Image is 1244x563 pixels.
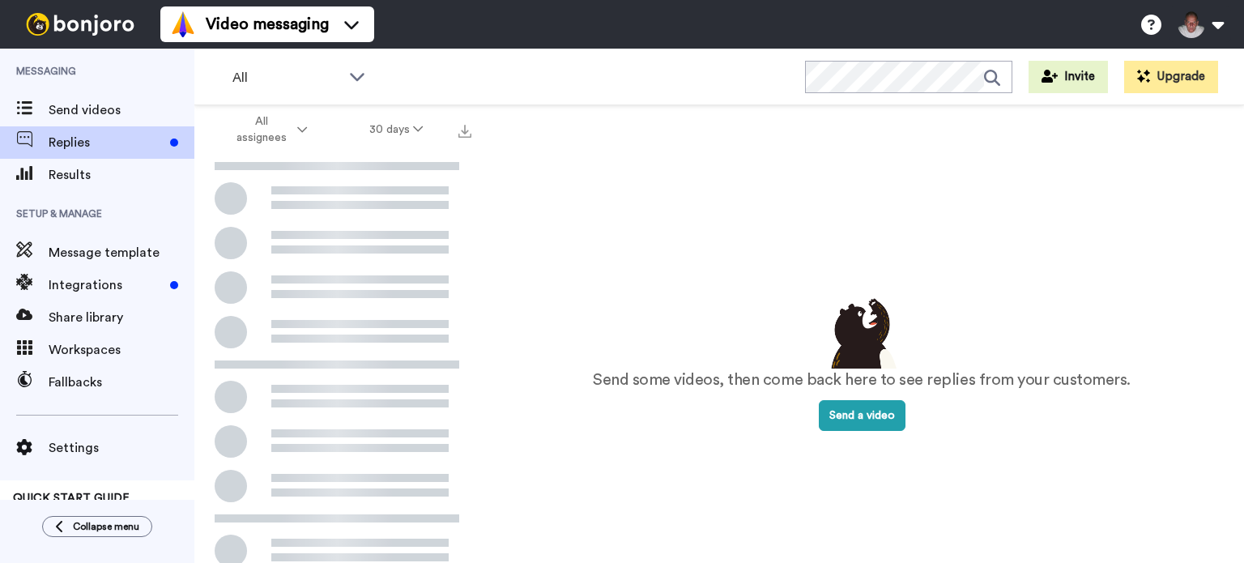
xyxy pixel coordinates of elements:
button: Invite [1029,61,1108,93]
span: Collapse menu [73,520,139,533]
button: Upgrade [1124,61,1218,93]
span: Settings [49,438,194,458]
img: results-emptystates.png [821,294,902,369]
span: Fallbacks [49,373,194,392]
span: Integrations [49,275,164,295]
span: All [232,68,341,87]
a: Send a video [819,410,905,421]
span: Workspaces [49,340,194,360]
span: QUICK START GUIDE [13,493,130,504]
span: Video messaging [206,13,329,36]
span: Send videos [49,100,194,120]
button: All assignees [198,107,339,152]
img: vm-color.svg [170,11,196,37]
button: Send a video [819,400,905,431]
span: Message template [49,243,194,262]
span: All assignees [228,113,294,146]
img: export.svg [458,125,471,138]
span: Replies [49,133,164,152]
span: Results [49,165,194,185]
button: Export all results that match these filters now. [454,117,476,142]
p: Send some videos, then come back here to see replies from your customers. [593,369,1131,392]
button: Collapse menu [42,516,152,537]
img: bj-logo-header-white.svg [19,13,141,36]
span: Share library [49,308,194,327]
button: 30 days [339,115,454,144]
